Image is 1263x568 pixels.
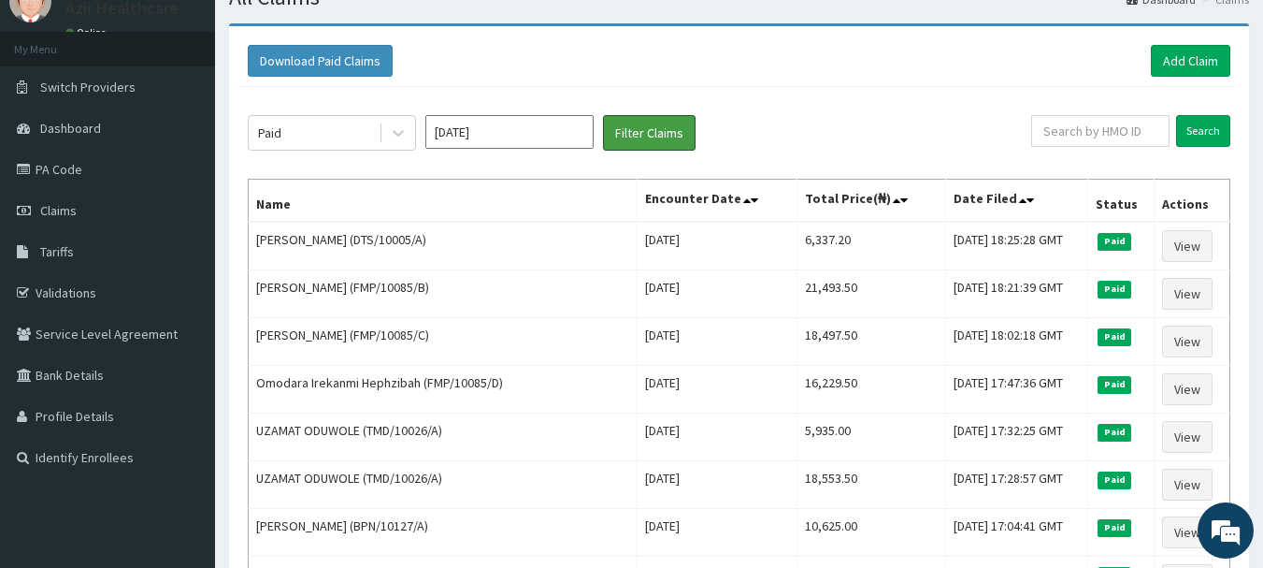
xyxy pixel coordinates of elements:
[249,222,638,270] td: [PERSON_NAME] (DTS/10005/A)
[1155,180,1230,223] th: Actions
[945,414,1088,461] td: [DATE] 17:32:25 GMT
[1162,278,1213,310] a: View
[1098,376,1131,393] span: Paid
[35,94,76,140] img: d_794563401_company_1708531726252_794563401
[1098,472,1131,488] span: Paid
[40,79,136,95] span: Switch Providers
[638,509,797,557] td: [DATE]
[40,202,77,219] span: Claims
[425,115,594,149] input: Select Month and Year
[1162,373,1213,405] a: View
[1151,45,1230,77] a: Add Claim
[603,115,696,151] button: Filter Claims
[1098,328,1131,345] span: Paid
[1098,281,1131,298] span: Paid
[248,45,393,77] button: Download Paid Claims
[1098,519,1131,536] span: Paid
[249,509,638,557] td: [PERSON_NAME] (BPN/10127/A)
[945,461,1088,509] td: [DATE] 17:28:57 GMT
[945,318,1088,366] td: [DATE] 18:02:18 GMT
[1098,424,1131,441] span: Paid
[945,366,1088,414] td: [DATE] 17:47:36 GMT
[9,373,356,439] textarea: Type your message and hit 'Enter'
[945,180,1088,223] th: Date Filed
[1176,115,1230,147] input: Search
[945,222,1088,270] td: [DATE] 18:25:28 GMT
[40,243,74,260] span: Tariffs
[638,461,797,509] td: [DATE]
[638,366,797,414] td: [DATE]
[638,222,797,270] td: [DATE]
[65,26,110,39] a: Online
[249,270,638,318] td: [PERSON_NAME] (FMP/10085/B)
[638,180,797,223] th: Encounter Date
[638,414,797,461] td: [DATE]
[797,461,945,509] td: 18,553.50
[797,222,945,270] td: 6,337.20
[797,414,945,461] td: 5,935.00
[797,180,945,223] th: Total Price(₦)
[1162,421,1213,453] a: View
[1162,517,1213,548] a: View
[638,270,797,318] td: [DATE]
[108,167,258,356] span: We're online!
[945,270,1088,318] td: [DATE] 18:21:39 GMT
[1162,230,1213,262] a: View
[945,509,1088,557] td: [DATE] 17:04:41 GMT
[249,461,638,509] td: UZAMAT ODUWOLE (TMD/10026/A)
[40,120,101,137] span: Dashboard
[1088,180,1155,223] th: Status
[249,180,638,223] th: Name
[797,270,945,318] td: 21,493.50
[1162,469,1213,501] a: View
[249,318,638,366] td: [PERSON_NAME] (FMP/10085/C)
[638,318,797,366] td: [DATE]
[797,366,945,414] td: 16,229.50
[1098,233,1131,250] span: Paid
[1162,326,1213,357] a: View
[797,318,945,366] td: 18,497.50
[1031,115,1170,147] input: Search by HMO ID
[249,414,638,461] td: UZAMAT ODUWOLE (TMD/10026/A)
[797,509,945,557] td: 10,625.00
[97,105,314,129] div: Chat with us now
[249,366,638,414] td: Omodara Irekanmi Hephzibah (FMP/10085/D)
[258,124,281,142] div: Paid
[307,9,352,54] div: Minimize live chat window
